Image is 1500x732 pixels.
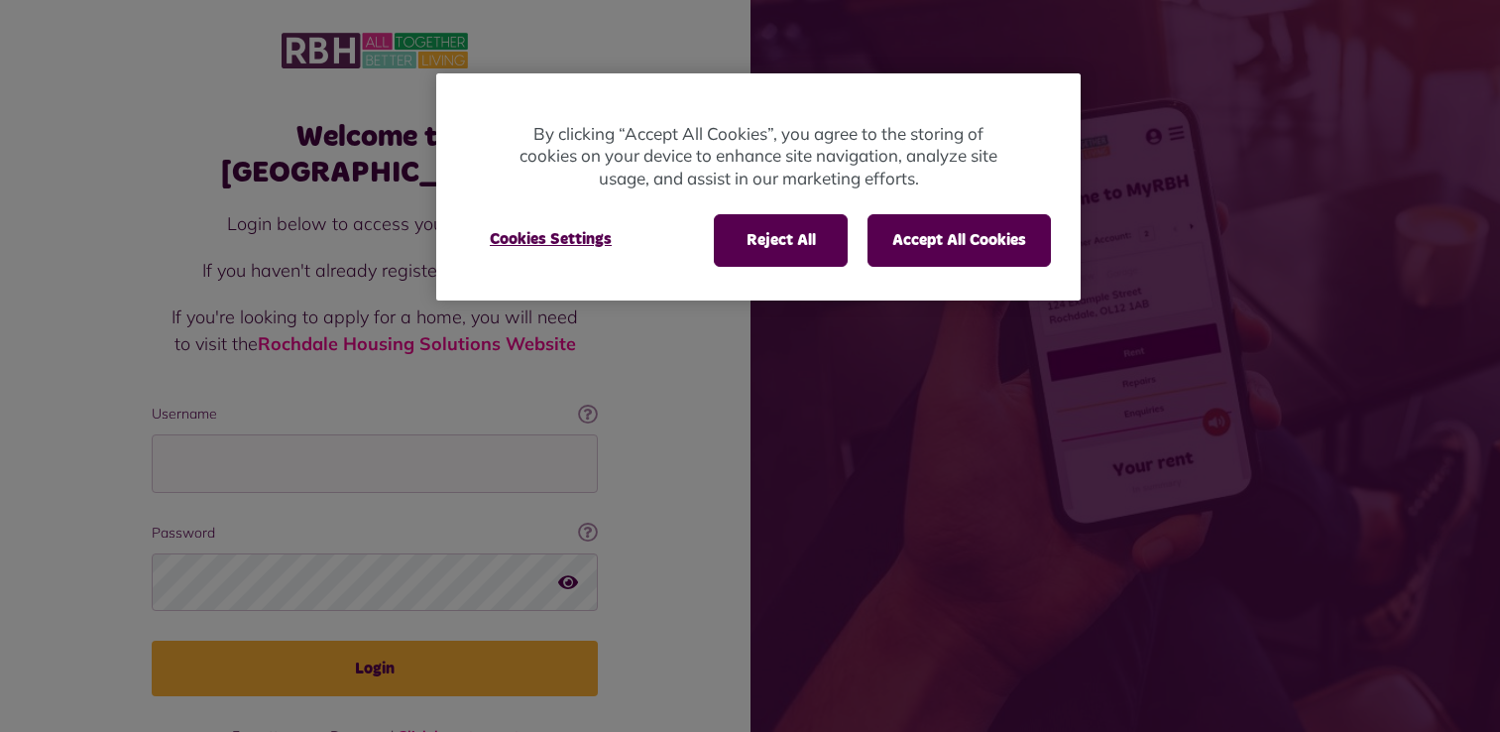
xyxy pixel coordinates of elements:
button: Cookies Settings [466,214,635,264]
div: Cookie banner [436,73,1081,301]
p: By clicking “Accept All Cookies”, you agree to the storing of cookies on your device to enhance s... [516,123,1001,190]
button: Accept All Cookies [867,214,1051,266]
div: Privacy [436,73,1081,301]
button: Reject All [714,214,848,266]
